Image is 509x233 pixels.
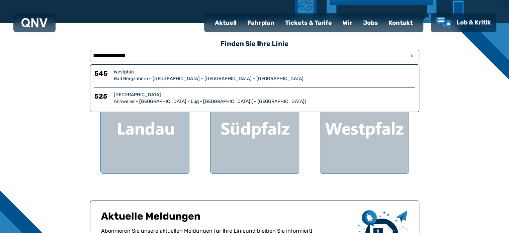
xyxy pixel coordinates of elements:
h6: 525 [94,92,111,105]
a: Fahrplan [242,14,280,32]
h6: 545 [94,69,111,82]
img: QNV Logo [21,18,48,27]
a: Lob & Kritik [436,17,491,29]
a: Aktuell [209,14,242,32]
a: Jobs [358,14,383,32]
a: Tickets & Tarife [280,14,337,32]
div: Westpfalz [114,69,415,75]
a: Westpfalz Region Westpfalz [320,68,409,174]
div: Annweiler - [GEOGRAPHIC_DATA] - Lug - [GEOGRAPHIC_DATA] ( - [GEOGRAPHIC_DATA]) [114,98,415,105]
a: Wir [337,14,358,32]
h3: Finden Sie Ihre Linie [90,36,419,51]
h1: Aktuelle Meldungen [101,210,353,227]
a: QNV Logo [21,16,48,30]
span: Lob & Kritik [456,19,491,26]
div: [GEOGRAPHIC_DATA] [114,92,415,98]
div: Bad Bergzabern – [GEOGRAPHIC_DATA] – [GEOGRAPHIC_DATA] – [GEOGRAPHIC_DATA] [114,75,415,82]
span: x [407,52,417,60]
a: [GEOGRAPHIC_DATA] Region Südpfalz [210,68,299,174]
a: Landau Region Landau [100,68,189,174]
a: Kontakt [383,14,418,32]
